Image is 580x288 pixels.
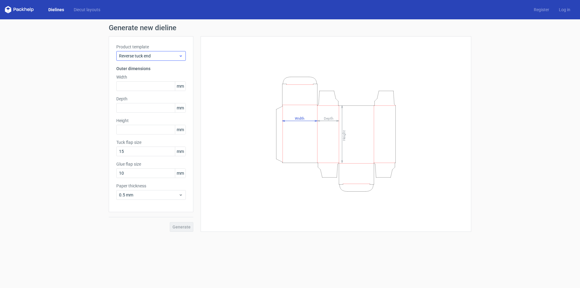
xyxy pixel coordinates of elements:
[175,125,185,134] span: mm
[175,82,185,91] span: mm
[69,7,105,13] a: Diecut layouts
[295,116,304,120] tspan: Width
[119,192,179,198] span: 0.5 mm
[116,183,186,189] label: Paper thickness
[175,169,185,178] span: mm
[554,7,575,13] a: Log in
[529,7,554,13] a: Register
[324,116,333,120] tspan: Depth
[342,130,346,141] tspan: Height
[116,161,186,167] label: Glue flap size
[116,44,186,50] label: Product template
[119,53,179,59] span: Reverse tuck end
[116,118,186,124] label: Height
[175,103,185,112] span: mm
[109,24,471,31] h1: Generate new dieline
[43,7,69,13] a: Dielines
[116,66,186,72] h3: Outer dimensions
[116,96,186,102] label: Depth
[175,147,185,156] span: mm
[116,139,186,145] label: Tuck flap size
[116,74,186,80] label: Width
